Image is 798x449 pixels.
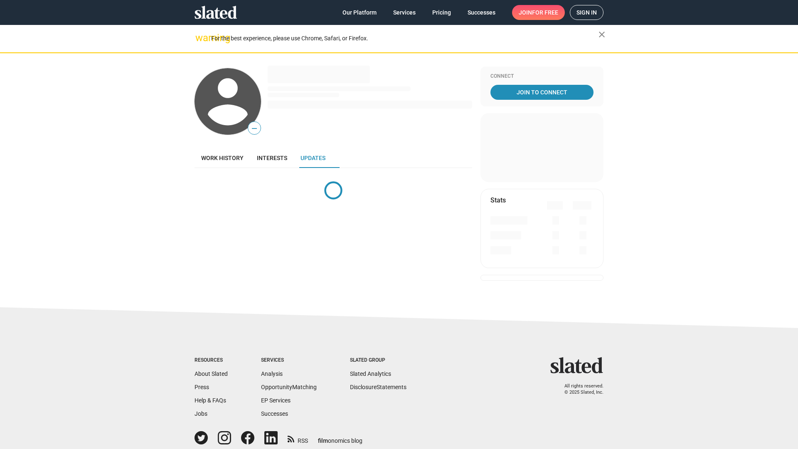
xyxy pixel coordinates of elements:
div: Slated Group [350,357,406,364]
a: Joinfor free [512,5,565,20]
a: Our Platform [336,5,383,20]
div: Services [261,357,317,364]
span: Pricing [432,5,451,20]
a: Interests [250,148,294,168]
span: Successes [468,5,495,20]
a: Work history [195,148,250,168]
a: Successes [461,5,502,20]
a: Services [387,5,422,20]
div: For the best experience, please use Chrome, Safari, or Firefox. [211,33,598,44]
div: Connect [490,73,594,80]
span: Interests [257,155,287,161]
div: Resources [195,357,228,364]
mat-card-title: Stats [490,196,506,205]
a: RSS [288,432,308,445]
span: for free [532,5,558,20]
a: DisclosureStatements [350,384,406,390]
a: Join To Connect [490,85,594,100]
a: Jobs [195,410,207,417]
span: Updates [300,155,325,161]
span: Join To Connect [492,85,592,100]
span: Work history [201,155,244,161]
a: Sign in [570,5,603,20]
a: Help & FAQs [195,397,226,404]
span: — [248,123,261,134]
a: filmonomics blog [318,430,362,445]
a: About Slated [195,370,228,377]
a: Press [195,384,209,390]
span: Join [519,5,558,20]
span: film [318,437,328,444]
mat-icon: close [597,30,607,39]
a: EP Services [261,397,291,404]
span: Our Platform [342,5,377,20]
a: OpportunityMatching [261,384,317,390]
p: All rights reserved. © 2025 Slated, Inc. [556,383,603,395]
span: Services [393,5,416,20]
a: Pricing [426,5,458,20]
a: Slated Analytics [350,370,391,377]
a: Analysis [261,370,283,377]
a: Updates [294,148,332,168]
a: Successes [261,410,288,417]
mat-icon: warning [195,33,205,43]
span: Sign in [576,5,597,20]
